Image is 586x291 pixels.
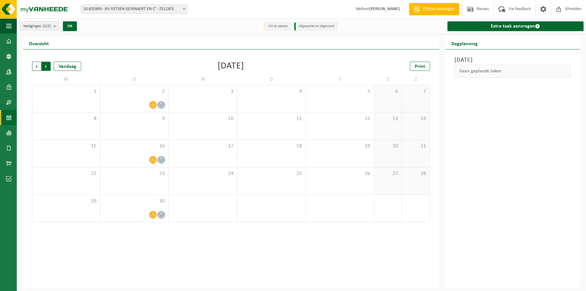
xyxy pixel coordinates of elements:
[264,22,291,31] li: Uit te voeren
[309,115,371,122] span: 12
[454,65,571,78] div: Geen geplande taken
[409,3,459,15] a: Offerte aanvragen
[415,64,425,69] span: Print
[377,143,399,150] span: 20
[35,170,97,177] span: 22
[447,21,584,31] a: Extra taak aanvragen
[405,115,426,122] span: 14
[103,143,165,150] span: 16
[377,170,399,177] span: 27
[43,24,51,28] count: (2/2)
[405,88,426,95] span: 7
[23,22,51,31] span: Vestigingen
[100,74,169,85] td: D
[172,143,234,150] span: 17
[218,62,244,71] div: [DATE]
[309,143,371,150] span: 19
[377,88,399,95] span: 6
[20,21,59,31] button: Vestigingen(2/2)
[306,74,374,85] td: V
[42,62,51,71] span: Volgende
[103,198,165,205] span: 30
[405,170,426,177] span: 28
[294,22,338,31] li: Afgewerkt en afgemeld
[35,115,97,122] span: 8
[241,115,302,122] span: 11
[402,74,430,85] td: Z
[454,56,571,65] h3: [DATE]
[421,6,456,12] span: Offerte aanvragen
[169,74,237,85] td: W
[35,88,97,95] span: 1
[81,5,187,14] span: 10-832869 - BV FIETSEN GEIRNAERT EN C° - ZELZATE
[81,5,187,13] span: 10-832869 - BV FIETSEN GEIRNAERT EN C° - ZELZATE
[309,88,371,95] span: 5
[32,62,41,71] span: Vorige
[103,115,165,122] span: 9
[241,170,302,177] span: 25
[410,62,430,71] a: Print
[35,198,97,205] span: 29
[309,170,371,177] span: 26
[405,143,426,150] span: 21
[63,21,77,31] button: OK
[241,88,302,95] span: 4
[369,7,400,11] strong: [PERSON_NAME]
[237,74,306,85] td: D
[32,74,100,85] td: M
[374,74,402,85] td: Z
[54,62,81,71] div: Vandaag
[103,88,165,95] span: 2
[172,88,234,95] span: 3
[172,115,234,122] span: 10
[172,170,234,177] span: 24
[35,143,97,150] span: 15
[23,37,55,49] h2: Overzicht
[103,170,165,177] span: 23
[377,115,399,122] span: 13
[445,37,484,49] h2: Dagplanning
[241,143,302,150] span: 18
